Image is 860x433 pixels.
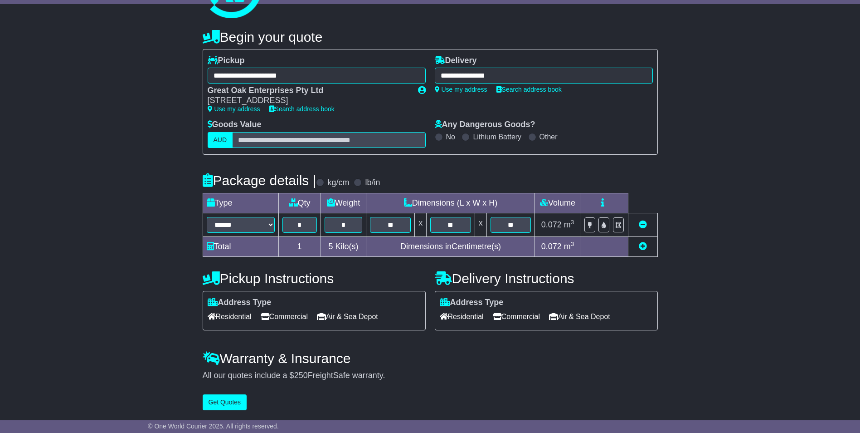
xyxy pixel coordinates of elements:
label: AUD [208,132,233,148]
span: 250 [294,371,308,380]
label: Lithium Battery [473,133,521,141]
td: Qty [278,193,321,213]
td: x [415,213,427,236]
label: Pickup [208,56,245,66]
span: 0.072 [541,242,562,251]
label: lb/in [365,178,380,188]
span: 0.072 [541,220,562,229]
a: Search address book [269,105,335,113]
h4: Pickup Instructions [203,271,426,286]
td: x [475,213,486,236]
td: Type [203,193,278,213]
label: No [446,133,455,141]
label: Goods Value [208,120,262,130]
div: [STREET_ADDRESS] [208,96,409,106]
a: Remove this item [639,220,647,229]
label: Delivery [435,56,477,66]
h4: Package details | [203,173,316,188]
div: Great Oak Enterprises Pty Ltd [208,86,409,96]
label: Any Dangerous Goods? [435,120,535,130]
h4: Warranty & Insurance [203,351,658,366]
span: Residential [208,310,252,324]
label: Address Type [208,298,272,308]
sup: 3 [571,241,574,247]
div: All our quotes include a $ FreightSafe warranty. [203,371,658,381]
td: 1 [278,236,321,256]
h4: Delivery Instructions [435,271,658,286]
a: Add new item [639,242,647,251]
td: Volume [535,193,580,213]
span: Commercial [493,310,540,324]
td: Total [203,236,278,256]
label: kg/cm [327,178,349,188]
h4: Begin your quote [203,30,658,44]
td: Kilo(s) [321,236,366,256]
label: Other [539,133,558,141]
span: © One World Courier 2025. All rights reserved. [148,423,279,430]
a: Use my address [208,105,260,113]
span: Commercial [261,310,308,324]
td: Weight [321,193,366,213]
span: Air & Sea Depot [549,310,610,324]
a: Search address book [496,86,562,93]
span: Air & Sea Depot [317,310,378,324]
span: 5 [328,242,333,251]
td: Dimensions in Centimetre(s) [366,236,535,256]
td: Dimensions (L x W x H) [366,193,535,213]
span: m [564,242,574,251]
span: m [564,220,574,229]
a: Use my address [435,86,487,93]
span: Residential [440,310,484,324]
sup: 3 [571,219,574,226]
label: Address Type [440,298,504,308]
button: Get Quotes [203,394,247,410]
